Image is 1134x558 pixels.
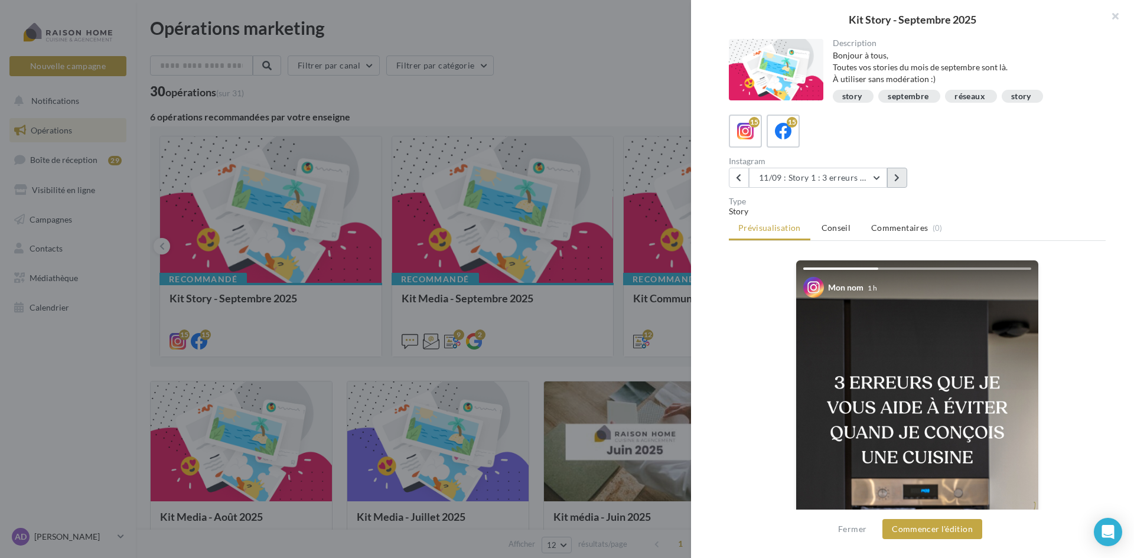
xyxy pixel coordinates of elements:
[729,157,913,165] div: Instagram
[933,223,943,233] span: (0)
[1011,92,1031,101] div: story
[954,92,985,101] div: réseaux
[729,197,1106,205] div: Type
[882,519,982,539] button: Commencer l'édition
[888,92,928,101] div: septembre
[868,283,877,293] div: 1 h
[1094,518,1122,546] div: Open Intercom Messenger
[828,282,863,293] div: Mon nom
[842,92,862,101] div: story
[729,205,1106,217] div: Story
[749,117,760,128] div: 15
[833,39,1097,47] div: Description
[710,14,1115,25] div: Kit Story - Septembre 2025
[833,50,1097,85] div: Bonjour à tous, Toutes vos stories du mois de septembre sont là. À utiliser sans modération :)
[822,223,850,233] span: Conseil
[787,117,797,128] div: 15
[871,222,928,234] span: Commentaires
[833,522,871,536] button: Fermer
[749,168,887,188] button: 11/09 : Story 1 : 3 erreurs à éviter quand on conçoit une cuisine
